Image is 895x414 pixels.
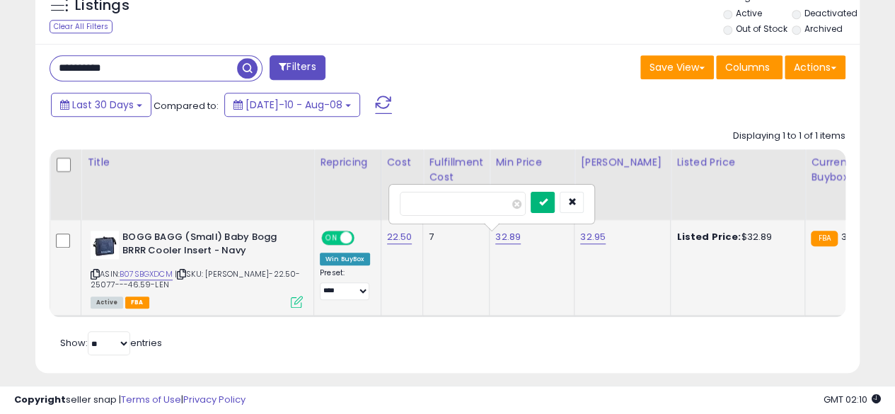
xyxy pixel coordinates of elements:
[725,60,770,74] span: Columns
[91,297,123,309] span: All listings currently available for purchase on Amazon
[824,393,881,406] span: 2025-09-8 02:10 GMT
[320,155,375,170] div: Repricing
[387,230,412,244] a: 22.50
[87,155,308,170] div: Title
[676,155,799,170] div: Listed Price
[640,55,714,79] button: Save View
[91,231,119,259] img: 41yjv8FiDNL._SL40_.jpg
[580,155,664,170] div: [PERSON_NAME]
[676,230,741,243] b: Listed Price:
[735,7,761,19] label: Active
[676,231,794,243] div: $32.89
[735,23,787,35] label: Out of Stock
[429,231,478,243] div: 7
[224,93,360,117] button: [DATE]-10 - Aug-08
[91,268,301,289] span: | SKU: [PERSON_NAME]-22.50-25077---46.59-LEN
[323,232,340,244] span: ON
[580,230,606,244] a: 32.95
[121,393,181,406] a: Terms of Use
[804,7,858,19] label: Deactivated
[270,55,325,80] button: Filters
[811,231,837,246] small: FBA
[246,98,342,112] span: [DATE]-10 - Aug-08
[51,93,151,117] button: Last 30 Days
[60,336,162,350] span: Show: entries
[122,231,294,260] b: BOGG BAGG (Small) Baby Bogg BRRR Cooler Insert - Navy
[352,232,375,244] span: OFF
[716,55,783,79] button: Columns
[495,155,568,170] div: Min Price
[72,98,134,112] span: Last 30 Days
[91,231,303,306] div: ASIN:
[183,393,246,406] a: Privacy Policy
[841,230,861,243] span: 32.9
[804,23,843,35] label: Archived
[120,268,173,280] a: B07SBGXDCM
[495,230,521,244] a: 32.89
[811,155,884,185] div: Current Buybox Price
[733,130,845,143] div: Displaying 1 to 1 of 1 items
[14,393,66,406] strong: Copyright
[320,253,370,265] div: Win BuyBox
[14,393,246,407] div: seller snap | |
[154,99,219,113] span: Compared to:
[429,155,483,185] div: Fulfillment Cost
[387,155,417,170] div: Cost
[50,20,112,33] div: Clear All Filters
[320,268,370,300] div: Preset:
[785,55,845,79] button: Actions
[125,297,149,309] span: FBA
